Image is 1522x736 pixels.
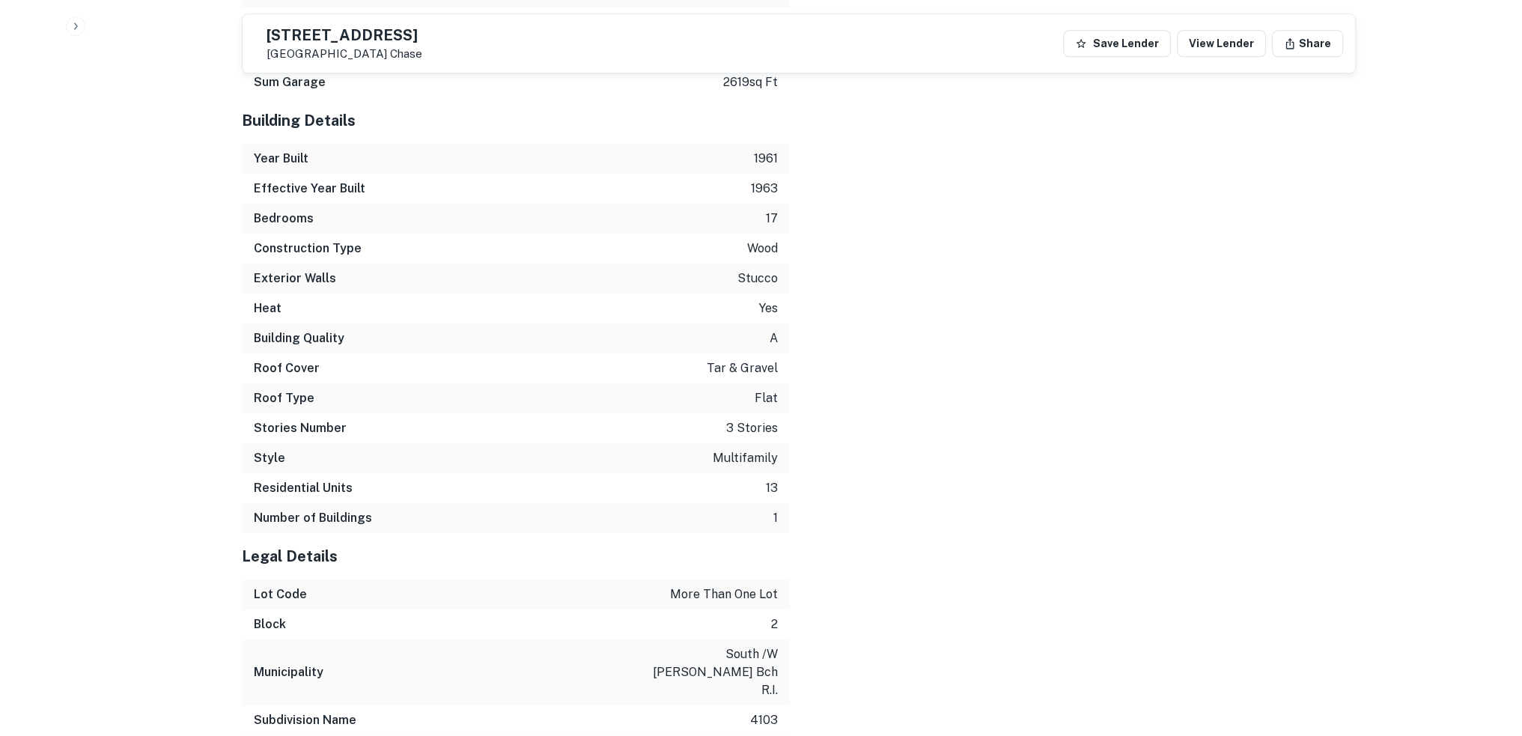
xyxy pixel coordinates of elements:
p: wood [747,240,778,258]
h6: Heat [254,299,281,317]
h6: Subdivision Name [254,711,356,729]
h6: Stories Number [254,419,347,437]
p: stucco [737,270,778,288]
h5: Building Details [242,109,790,132]
h5: [STREET_ADDRESS] [267,28,422,43]
p: 3 stories [726,419,778,437]
p: 2 [771,615,778,633]
a: Chase [390,47,422,60]
h6: Roof Cover [254,359,320,377]
h6: Residential Units [254,479,353,497]
p: multifamily [713,449,778,467]
p: flat [755,389,778,407]
h6: Number of Buildings [254,509,372,527]
h6: Construction Type [254,240,362,258]
h6: Sum Garage [254,73,326,91]
h6: Building Quality [254,329,344,347]
p: more than one lot [670,586,778,603]
p: 4103 [750,711,778,729]
p: 1 [773,509,778,527]
h6: Style [254,449,285,467]
button: Save Lender [1063,30,1171,57]
p: a [770,329,778,347]
button: Share [1272,30,1343,57]
h6: Effective Year Built [254,180,365,198]
h6: Year Built [254,150,308,168]
p: [GEOGRAPHIC_DATA] [267,47,422,61]
h6: Municipality [254,663,323,681]
p: tar & gravel [707,359,778,377]
h5: Legal Details [242,545,790,568]
p: 1961 [754,150,778,168]
p: 1963 [751,180,778,198]
p: yes [759,299,778,317]
p: 13 [766,479,778,497]
h6: Lot Code [254,586,307,603]
p: south /w [PERSON_NAME] bch r.i. [643,645,778,699]
p: 2619 sq ft [723,73,778,91]
h6: Exterior Walls [254,270,336,288]
h6: Bedrooms [254,210,314,228]
iframe: Chat Widget [1447,616,1522,688]
h6: Roof Type [254,389,314,407]
a: View Lender [1177,30,1266,57]
p: 17 [766,210,778,228]
h6: Block [254,615,286,633]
